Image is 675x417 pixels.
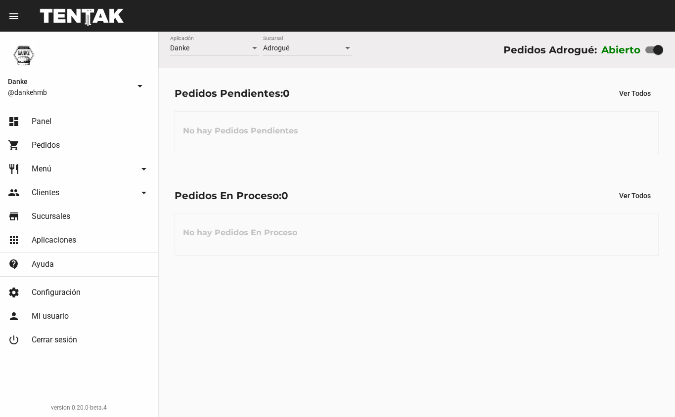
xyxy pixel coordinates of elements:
[32,140,60,150] span: Pedidos
[32,188,59,198] span: Clientes
[8,187,20,199] mat-icon: people
[8,116,20,127] mat-icon: dashboard
[8,234,20,246] mat-icon: apps
[8,210,20,222] mat-icon: store
[138,163,150,175] mat-icon: arrow_drop_down
[611,84,659,102] button: Ver Todos
[619,89,651,97] span: Ver Todos
[8,87,130,97] span: @dankehmb
[263,44,289,52] span: Adrogué
[138,187,150,199] mat-icon: arrow_drop_down
[611,187,659,205] button: Ver Todos
[32,311,69,321] span: Mi usuario
[503,42,597,58] div: Pedidos Adrogué:
[32,335,77,345] span: Cerrar sesión
[8,40,40,71] img: 1d4517d0-56da-456b-81f5-6111ccf01445.png
[175,188,288,204] div: Pedidos En Proceso:
[32,259,54,269] span: Ayuda
[175,85,290,101] div: Pedidos Pendientes:
[32,211,70,221] span: Sucursales
[32,288,81,297] span: Configuración
[170,44,189,52] span: Danke
[134,80,146,92] mat-icon: arrow_drop_down
[619,192,651,200] span: Ver Todos
[32,164,51,174] span: Menú
[601,42,641,58] label: Abierto
[175,116,306,146] h3: No hay Pedidos Pendientes
[8,334,20,346] mat-icon: power_settings_new
[8,76,130,87] span: Danke
[8,139,20,151] mat-icon: shopping_cart
[32,235,76,245] span: Aplicaciones
[8,310,20,322] mat-icon: person
[32,117,51,126] span: Panel
[8,163,20,175] mat-icon: restaurant
[633,377,665,407] iframe: chat widget
[175,218,305,248] h3: No hay Pedidos En Proceso
[8,403,150,413] div: version 0.20.0-beta.4
[8,258,20,270] mat-icon: contact_support
[8,10,20,22] mat-icon: menu
[281,190,288,202] span: 0
[283,87,290,99] span: 0
[8,287,20,298] mat-icon: settings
